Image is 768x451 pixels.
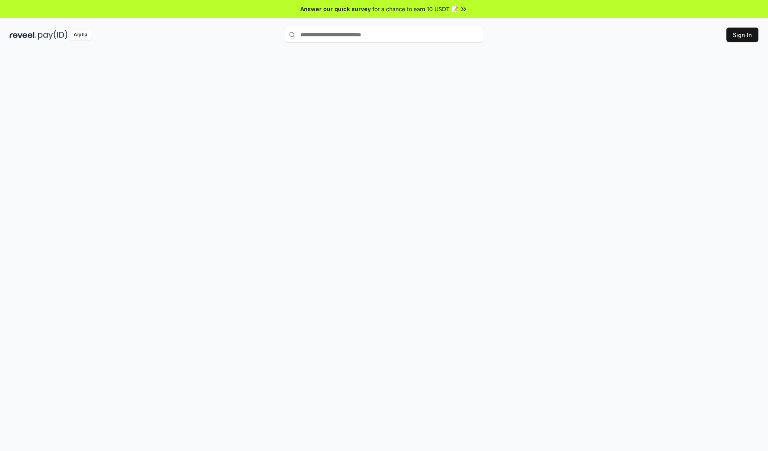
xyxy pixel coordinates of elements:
img: reveel_dark [10,30,36,40]
span: for a chance to earn 10 USDT 📝 [372,5,458,13]
button: Sign In [726,28,758,42]
span: Answer our quick survey [300,5,371,13]
div: Alpha [69,30,92,40]
img: pay_id [38,30,68,40]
